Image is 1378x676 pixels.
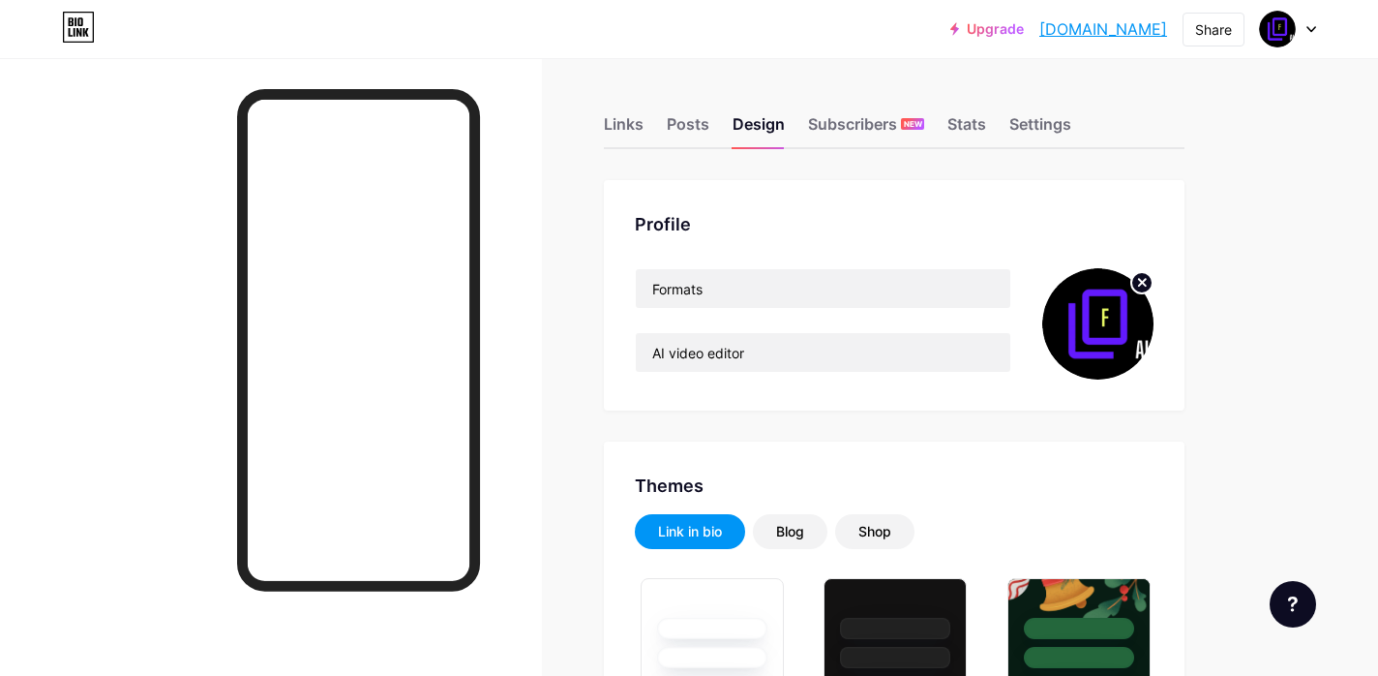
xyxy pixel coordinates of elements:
div: Blog [776,522,804,541]
div: Subscribers [808,112,924,147]
div: Shop [858,522,891,541]
a: [DOMAIN_NAME] [1039,17,1167,41]
span: NEW [904,118,922,130]
div: Link in bio [658,522,722,541]
div: Links [604,112,644,147]
div: Themes [635,473,1153,499]
a: Upgrade [950,21,1024,37]
div: Stats [947,112,986,147]
div: Posts [667,112,709,147]
div: Share [1195,19,1232,40]
div: Design [733,112,785,147]
div: Settings [1009,112,1071,147]
img: formats [1259,11,1296,47]
input: Name [636,269,1010,308]
img: formats [1042,268,1153,380]
input: Bio [636,333,1010,372]
div: Profile [635,211,1153,237]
